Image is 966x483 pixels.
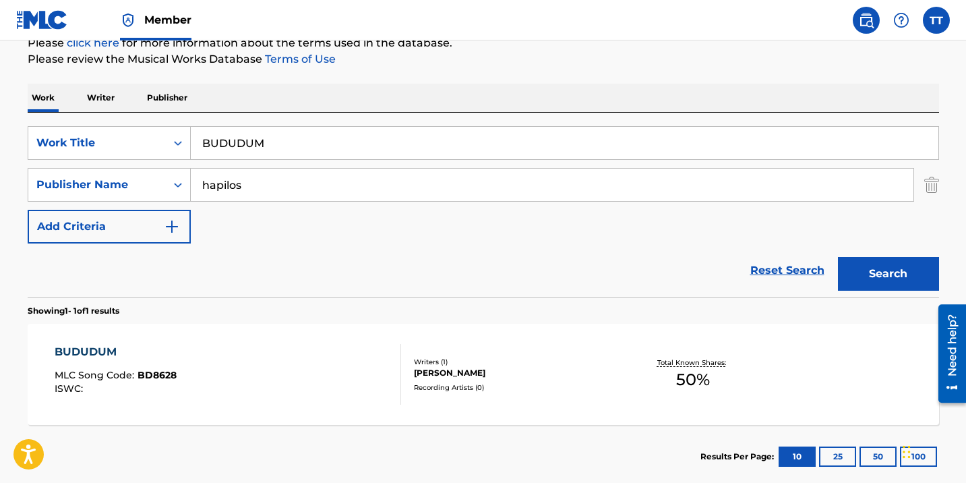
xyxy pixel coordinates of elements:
[903,432,911,472] div: Drag
[55,344,177,360] div: BUDUDUM
[657,358,729,368] p: Total Known Shares:
[414,367,617,379] div: [PERSON_NAME]
[36,135,158,151] div: Work Title
[262,53,336,65] a: Terms of Use
[143,84,191,112] p: Publisher
[858,12,874,28] img: search
[28,84,59,112] p: Work
[899,418,966,483] iframe: Chat Widget
[893,12,909,28] img: help
[853,7,880,34] a: Public Search
[28,126,939,297] form: Search Form
[16,10,68,30] img: MLC Logo
[923,7,950,34] div: User Menu
[28,51,939,67] p: Please review the Musical Works Database
[36,177,158,193] div: Publisher Name
[924,168,939,202] img: Delete Criterion
[144,12,191,28] span: Member
[700,451,777,463] p: Results Per Page:
[859,447,897,467] button: 50
[138,369,177,381] span: BD8628
[779,447,816,467] button: 10
[744,256,831,285] a: Reset Search
[28,35,939,51] p: Please for more information about the terms used in the database.
[55,369,138,381] span: MLC Song Code :
[164,219,180,235] img: 9d2ae6d4665cec9f34b9.svg
[55,382,86,395] span: ISWC :
[67,36,119,49] a: click here
[888,7,915,34] div: Help
[83,84,119,112] p: Writer
[838,257,939,291] button: Search
[28,210,191,244] button: Add Criteria
[414,382,617,393] div: Recording Artists ( 0 )
[28,324,939,425] a: BUDUDUMMLC Song Code:BD8628ISWC:Writers (1)[PERSON_NAME]Recording Artists (0)Total Known Shares:50%
[676,368,710,392] span: 50 %
[414,357,617,367] div: Writers ( 1 )
[28,305,119,317] p: Showing 1 - 1 of 1 results
[120,12,136,28] img: Top Rightsholder
[928,299,966,407] iframe: Resource Center
[819,447,856,467] button: 25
